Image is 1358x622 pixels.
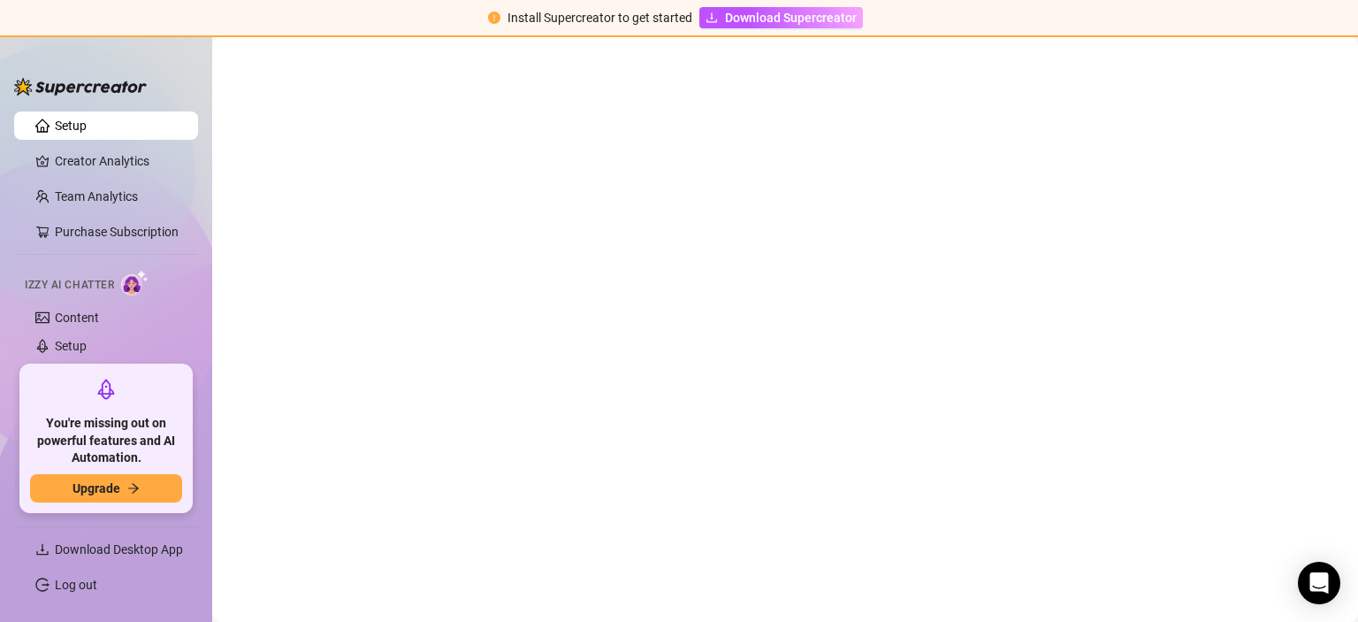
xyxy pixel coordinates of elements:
div: Open Intercom Messenger [1298,562,1340,604]
a: Content [55,311,99,325]
span: Download Desktop App [55,542,183,557]
a: Download Supercreator [699,7,863,28]
a: Log out [55,578,97,592]
span: Download Supercreator [725,8,857,27]
a: Setup [55,119,87,133]
a: Team Analytics [55,189,138,203]
span: exclamation-circle [488,12,500,24]
span: Install Supercreator to get started [507,11,692,25]
span: Izzy AI Chatter [25,277,114,294]
span: Upgrade [72,481,120,495]
a: Purchase Subscription [55,218,184,246]
span: rocket [95,379,117,400]
button: Upgradearrow-right [30,474,182,503]
img: AI Chatter [121,270,149,296]
span: arrow-right [127,482,140,495]
a: Setup [55,339,87,353]
span: download [706,12,718,24]
a: Creator Analytics [55,147,184,175]
span: download [35,542,50,557]
img: logo-BBDzfeDw.svg [14,78,147,96]
span: You're missing out on powerful features and AI Automation. [30,415,182,467]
